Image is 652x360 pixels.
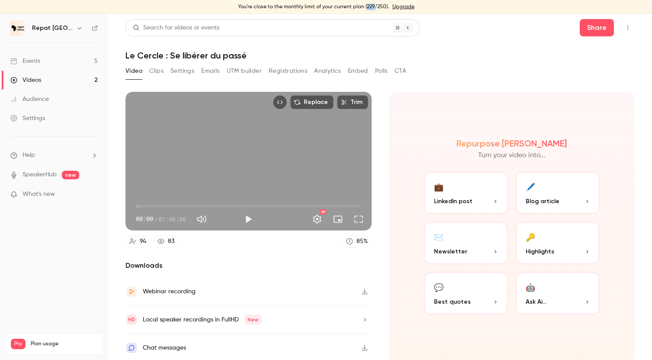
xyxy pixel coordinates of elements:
[22,170,57,179] a: SpeakerHub
[31,341,97,347] span: Plan usage
[154,214,157,224] span: /
[62,171,79,179] span: new
[168,237,174,246] div: 83
[269,64,307,78] button: Registrations
[11,21,25,35] img: Repat Africa
[136,214,186,224] div: 00:00
[434,197,472,206] span: LinkedIn post
[170,64,194,78] button: Settings
[395,64,406,78] button: CTA
[143,343,186,353] div: Chat messages
[392,3,414,10] a: Upgrade
[526,180,535,193] div: 🖊️
[375,64,388,78] button: Polls
[22,190,55,199] span: What's new
[350,211,367,228] button: Full screen
[136,214,153,224] span: 00:00
[526,280,535,294] div: 🤖
[32,24,73,32] h6: Repat [GEOGRAPHIC_DATA]
[526,297,546,306] span: Ask Ai...
[434,280,443,294] div: 💬
[10,76,41,84] div: Videos
[133,23,219,32] div: Search for videos or events
[87,191,98,198] iframe: Noticeable Trigger
[125,236,150,247] a: 94
[424,171,508,214] button: 💼LinkedIn post
[154,236,178,247] a: 83
[515,272,600,315] button: 🤖Ask Ai...
[478,150,546,161] p: Turn your video into...
[526,247,554,256] span: Highlights
[434,180,443,193] div: 💼
[11,339,26,349] span: Pro
[357,237,368,246] div: 85 %
[125,50,635,61] h1: Le Cercle : Se libérer du passé
[621,21,635,35] button: Top Bar Actions
[515,171,600,214] button: 🖊️Blog article
[201,64,219,78] button: Emails
[273,95,287,109] button: Embed video
[434,297,471,306] span: Best quotes
[143,286,196,297] div: Webinar recording
[456,138,567,149] h2: Repurpose [PERSON_NAME]
[342,236,372,247] a: 85%
[434,247,467,256] span: Newsletter
[10,151,98,160] li: help-dropdown-opener
[526,197,559,206] span: Blog article
[290,95,334,109] button: Replace
[140,237,146,246] div: 94
[125,260,372,271] h2: Downloads
[320,209,326,214] div: HD
[434,230,443,243] div: ✉️
[149,64,164,78] button: Clips
[193,211,210,228] button: Mute
[515,221,600,265] button: 🔑Highlights
[329,211,347,228] button: Turn on miniplayer
[580,19,614,36] button: Share
[22,151,35,160] span: Help
[125,64,142,78] button: Video
[143,315,262,325] div: Local speaker recordings in FullHD
[10,95,49,104] div: Audience
[424,272,508,315] button: 💬Best quotes
[337,95,368,109] button: Trim
[240,211,257,228] button: Play
[526,230,535,243] div: 🔑
[308,211,326,228] button: Settings
[314,64,341,78] button: Analytics
[424,221,508,265] button: ✉️Newsletter
[10,114,45,123] div: Settings
[10,57,40,65] div: Events
[158,214,186,224] span: 01:46:36
[348,64,368,78] button: Embed
[244,315,262,325] span: New
[227,64,262,78] button: UTM builder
